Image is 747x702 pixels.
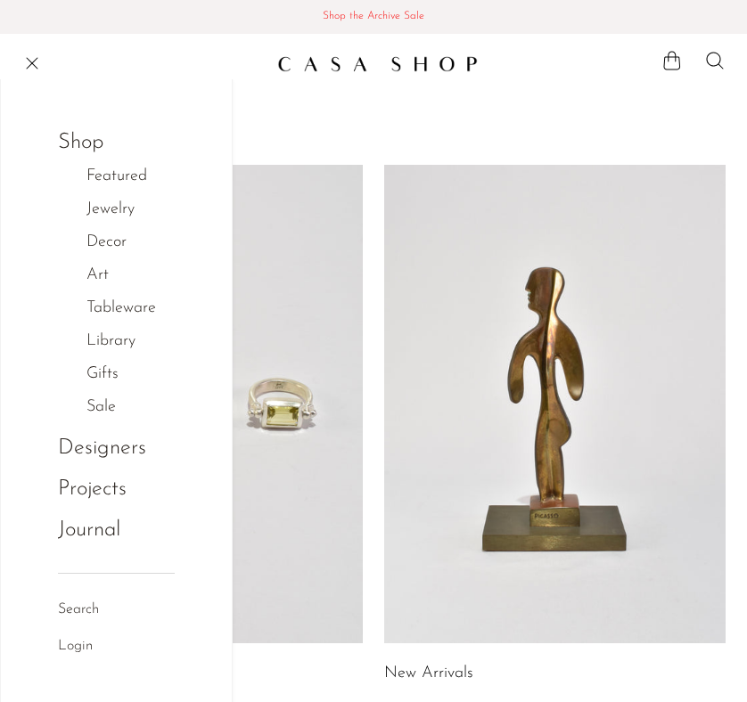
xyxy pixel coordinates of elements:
a: Art [86,263,127,289]
a: Projects [58,472,151,506]
a: Decor [86,230,145,256]
ul: NEW HEADER MENU [58,122,175,551]
a: New Arrivals [384,665,473,682]
a: Featured [86,164,166,190]
a: Search [58,599,99,622]
a: Sale [86,395,135,420]
ul: Shop [58,160,175,424]
a: Designers [58,431,146,465]
a: Tableware [86,296,175,322]
a: Library [86,329,154,355]
button: Menu [21,53,43,74]
a: Jewelry [86,197,153,223]
a: Journal [58,513,120,547]
a: Gifts [86,362,137,388]
a: Login [58,635,93,658]
span: Shop the Archive Sale [14,7,733,27]
a: Shop [58,126,127,159]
